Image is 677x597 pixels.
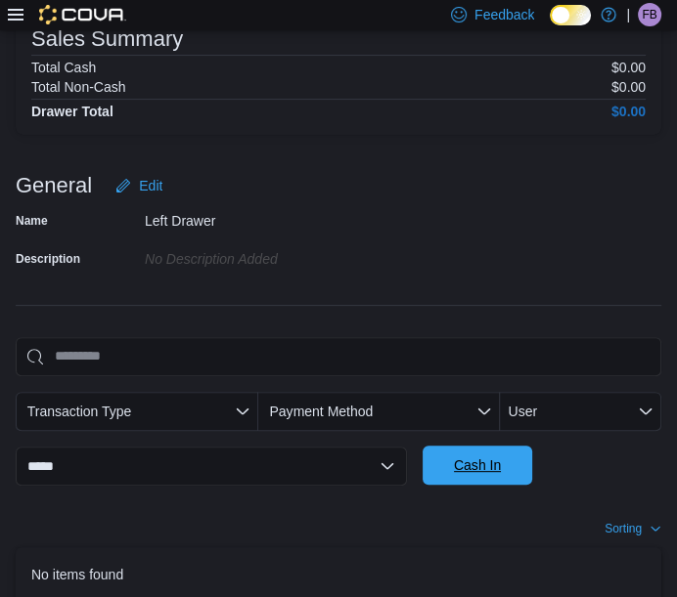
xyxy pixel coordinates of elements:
[27,404,132,419] span: Transaction Type
[611,104,646,119] h4: $0.00
[31,104,113,119] h4: Drawer Total
[31,563,123,586] span: No items found
[423,446,532,485] button: Cash In
[500,392,661,431] button: User
[16,251,80,267] label: Description
[626,3,630,26] p: |
[508,404,537,419] span: User
[16,337,661,376] input: This is a search bar. As you type, the results lower in the page will automatically filter.
[474,5,534,24] span: Feedback
[31,79,126,95] h6: Total Non-Cash
[16,174,92,197] h3: General
[31,27,183,51] h3: Sales Summary
[642,3,656,26] span: FB
[145,243,407,267] div: No Description added
[454,455,501,475] span: Cash In
[39,5,126,24] img: Cova
[145,205,407,229] div: Left Drawer
[605,521,642,536] span: Sorting
[269,404,373,419] span: Payment Method
[16,213,48,229] label: Name
[605,517,661,540] button: Sorting
[31,60,96,75] h6: Total Cash
[550,5,591,25] input: Dark Mode
[638,3,661,26] div: Felix Brining
[611,79,646,95] p: $0.00
[16,392,258,431] button: Transaction Type
[108,166,170,205] button: Edit
[139,176,162,195] span: Edit
[258,392,499,431] button: Payment Method
[611,60,646,75] p: $0.00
